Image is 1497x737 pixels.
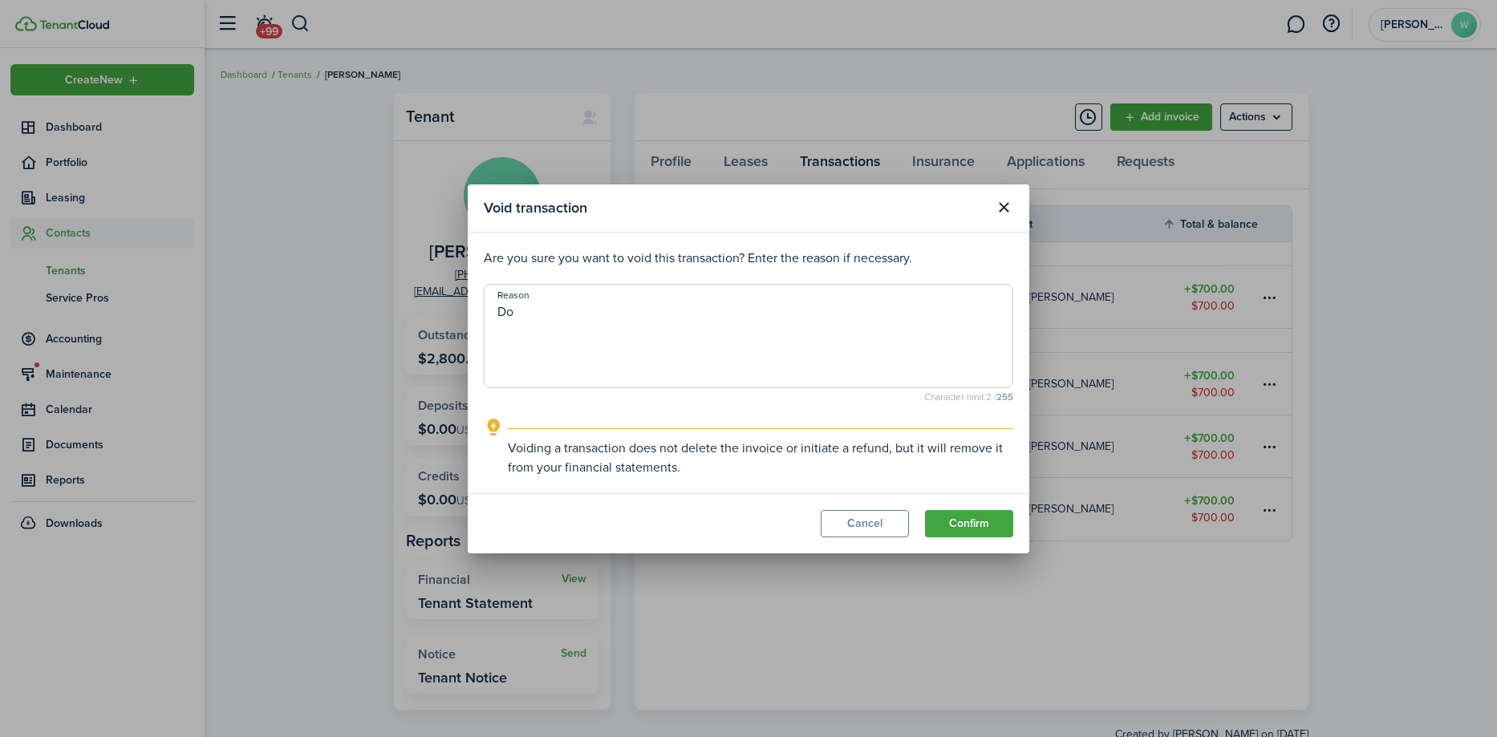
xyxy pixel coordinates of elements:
[508,439,1013,477] explanation-description: Voiding a transaction does not delete the invoice or initiate a refund, but it will remove it fro...
[821,510,909,537] button: Cancel
[484,192,986,224] modal-title: Void transaction
[925,510,1013,537] button: Confirm
[484,418,504,437] i: outline
[990,194,1017,221] button: Close modal
[484,392,1013,402] small: Character limit: 2 /
[996,390,1013,404] b: 255
[484,249,1013,268] p: Are you sure you want to void this transaction? Enter the reason if necessary.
